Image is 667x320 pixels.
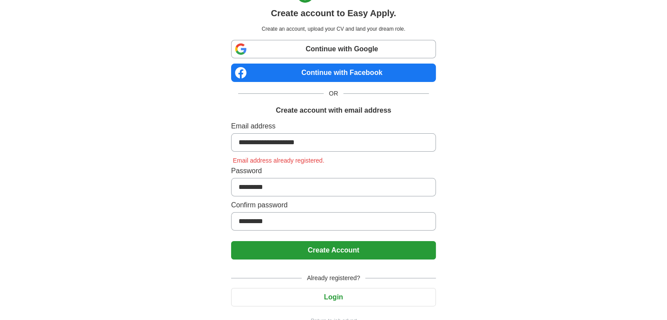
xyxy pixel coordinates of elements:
[231,121,436,132] label: Email address
[231,40,436,58] a: Continue with Google
[231,293,436,301] a: Login
[231,200,436,210] label: Confirm password
[276,105,391,116] h1: Create account with email address
[324,89,343,98] span: OR
[231,157,326,164] span: Email address already registered.
[233,25,434,33] p: Create an account, upload your CV and land your dream role.
[302,274,365,283] span: Already registered?
[231,166,436,176] label: Password
[231,288,436,306] button: Login
[231,241,436,260] button: Create Account
[231,64,436,82] a: Continue with Facebook
[271,7,396,20] h1: Create account to Easy Apply.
